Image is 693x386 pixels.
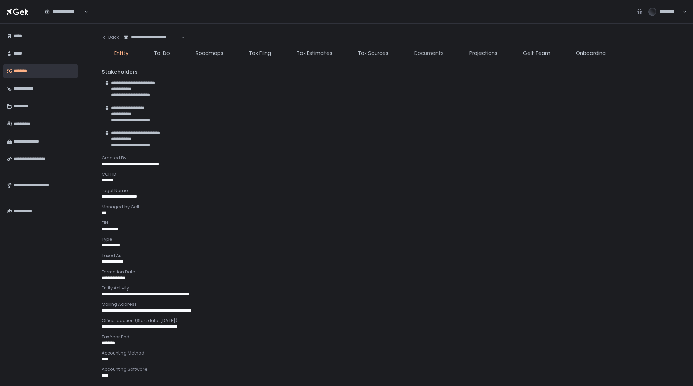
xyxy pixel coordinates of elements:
[102,334,684,340] div: Tax Year End
[102,318,684,324] div: Office location (Start date: [DATE])
[196,49,223,57] span: Roadmaps
[102,236,684,242] div: Type
[45,15,84,21] input: Search for option
[358,49,388,57] span: Tax Sources
[102,220,684,226] div: EIN
[102,285,684,291] div: Entity Activity
[102,204,684,210] div: Managed by Gelt
[102,188,684,194] div: Legal Name
[114,49,128,57] span: Entity
[576,49,606,57] span: Onboarding
[102,171,684,177] div: CCH ID
[102,269,684,275] div: Formation Date
[414,49,444,57] span: Documents
[41,5,88,19] div: Search for option
[119,30,185,45] div: Search for option
[102,68,684,76] div: Stakeholders
[102,301,684,307] div: Mailing Address
[102,30,119,44] button: Back
[297,49,332,57] span: Tax Estimates
[469,49,497,57] span: Projections
[523,49,550,57] span: Gelt Team
[102,350,684,356] div: Accounting Method
[102,253,684,259] div: Taxed As
[102,366,684,372] div: Accounting Software
[102,34,119,40] div: Back
[154,49,170,57] span: To-Do
[124,40,181,47] input: Search for option
[102,155,684,161] div: Created By
[249,49,271,57] span: Tax Filing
